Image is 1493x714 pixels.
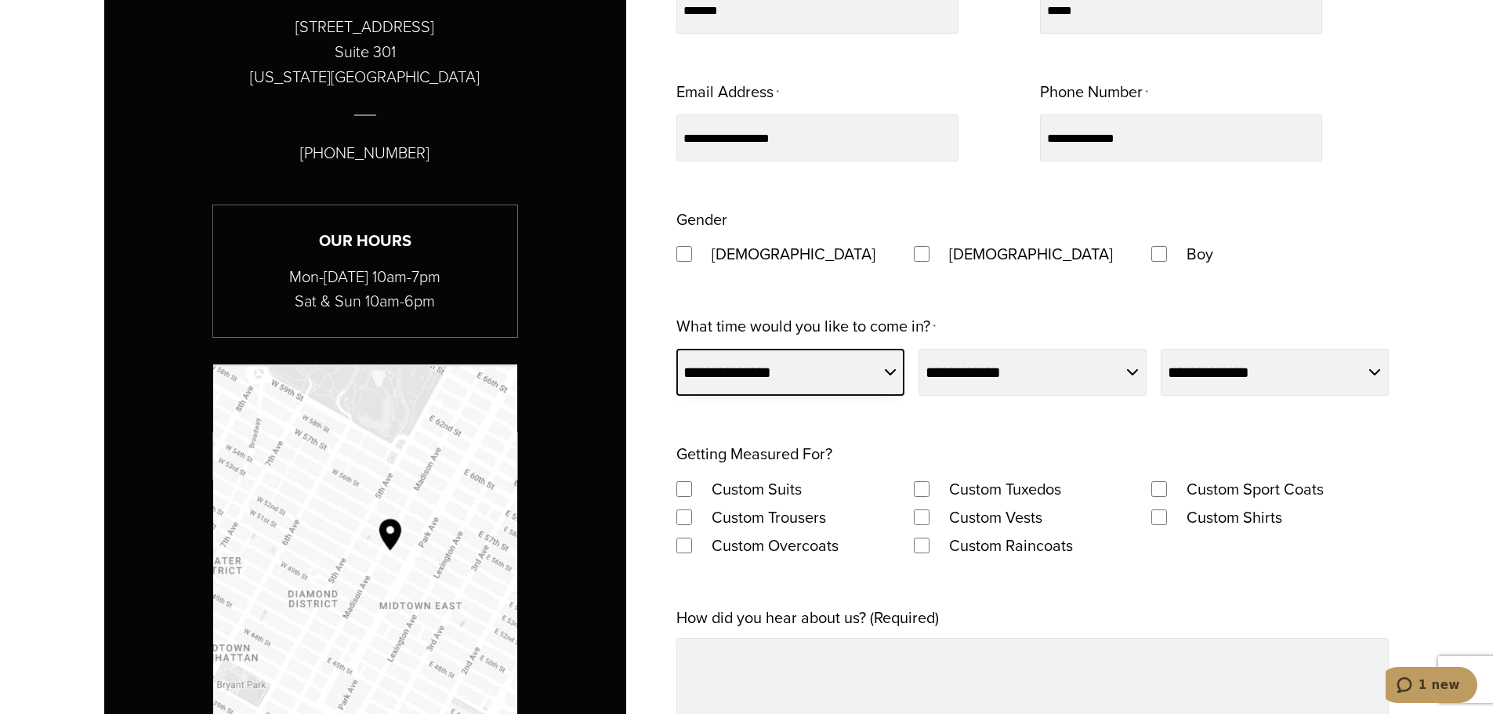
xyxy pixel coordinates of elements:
label: What time would you like to come in? [676,312,936,343]
label: Custom Sport Coats [1171,475,1339,503]
label: Custom Tuxedos [933,475,1077,503]
legend: Gender [676,205,727,234]
label: Phone Number [1040,78,1148,108]
label: Custom Suits [696,475,817,503]
iframe: Opens a widget where you can chat to one of our agents [1386,667,1477,706]
label: Custom Shirts [1171,503,1298,531]
label: Custom Overcoats [696,531,854,560]
label: Custom Raincoats [933,531,1089,560]
h3: Our Hours [213,229,517,253]
label: [DEMOGRAPHIC_DATA] [696,240,891,268]
legend: Getting Measured For? [676,440,832,468]
label: Custom Trousers [696,503,842,531]
label: Custom Vests [933,503,1058,531]
p: Mon-[DATE] 10am-7pm Sat & Sun 10am-6pm [213,265,517,314]
p: [PHONE_NUMBER] [300,140,429,165]
label: How did you hear about us? (Required) [676,603,939,632]
label: [DEMOGRAPHIC_DATA] [933,240,1129,268]
p: [STREET_ADDRESS] Suite 301 [US_STATE][GEOGRAPHIC_DATA] [250,14,480,89]
label: Email Address [676,78,779,108]
label: Boy [1171,240,1229,268]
